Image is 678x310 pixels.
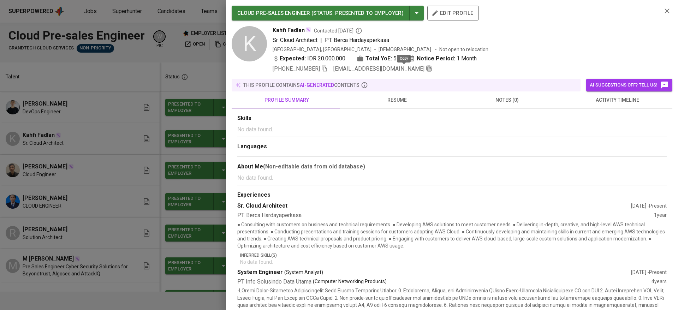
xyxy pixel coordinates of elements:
div: [GEOGRAPHIC_DATA], [GEOGRAPHIC_DATA] [273,46,371,53]
div: Languages [237,143,667,151]
span: [DEMOGRAPHIC_DATA] [379,46,432,53]
button: AI suggestions off? Tell us! [586,79,672,91]
p: Not open to relocation [439,46,488,53]
span: AI-generated [300,82,334,88]
span: activity timeline [566,96,668,105]
div: IDR 20.000.000 [273,54,345,63]
span: 5 [393,54,397,63]
span: resume [346,96,448,105]
b: Total YoE: [365,54,392,63]
div: Sr. Cloud Architect [237,202,631,210]
svg: By Batam recruiter [355,27,362,34]
span: profile summary [236,96,338,105]
span: | [320,36,322,44]
div: PT Info Solusindo Data Utama [237,278,652,286]
span: AI suggestions off? Tell us! [590,81,669,89]
div: 1 Month [408,54,477,63]
p: ● Consulting with customers on business and technical requirements. ● Developing AWS solutions to... [237,221,667,249]
span: (System Analyst) [284,269,323,276]
button: edit profile [427,6,479,20]
span: ( STATUS : Presented to Employer ) [311,10,404,16]
p: No data found. [237,125,667,134]
span: CLOUD PRE-SALES ENGINEER [237,10,310,16]
div: Skills [237,114,667,123]
div: K [232,26,267,61]
span: [PHONE_NUMBER] [273,65,320,72]
span: PT. Berca Hardayaperkasa [325,37,389,43]
img: magic_wand.svg [305,27,311,32]
a: edit profile [427,10,479,16]
span: edit profile [433,8,473,18]
span: notes (0) [456,96,558,105]
span: Contacted [DATE] [314,27,362,34]
b: (Non-editable data from old database) [263,163,365,170]
p: No data found. [237,174,667,182]
button: CLOUD PRE-SALES ENGINEER (STATUS: Presented to Employer) [232,6,424,20]
p: (Computer Networking Products) [313,278,387,286]
div: PT. Berca Hardayaperkasa [237,211,654,220]
span: [EMAIL_ADDRESS][DOMAIN_NAME] [333,65,424,72]
div: [DATE] - Present [631,269,667,276]
b: Notice Period: [417,54,455,63]
div: Experiences [237,191,667,199]
p: this profile contains contents [243,82,359,89]
span: Sr. Cloud Architect [273,37,317,43]
b: Expected: [280,54,306,63]
p: No data found. [240,258,667,266]
p: Inferred Skill(s) [240,252,667,258]
div: 4 years [652,278,667,286]
div: 1 year [654,211,667,220]
div: System Engineer [237,268,631,276]
span: Kahfi Fadlan [273,26,305,35]
div: [DATE] - Present [631,202,667,209]
div: About Me [237,162,667,171]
